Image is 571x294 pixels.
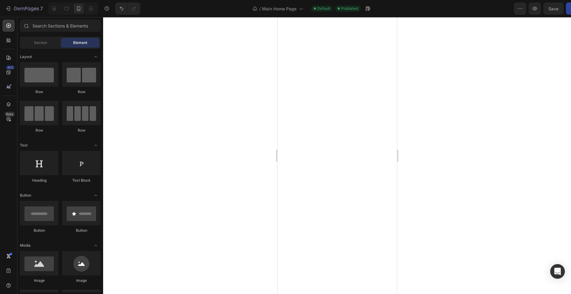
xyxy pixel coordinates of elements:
[91,140,101,150] span: Toggle open
[513,6,523,11] span: Save
[91,191,101,200] span: Toggle open
[2,2,46,15] button: 7
[20,143,28,148] span: Text
[40,5,43,12] p: 7
[20,20,101,32] input: Search Sections & Elements
[262,5,297,12] span: Main Home Page
[62,178,101,183] div: Text Block
[62,228,101,233] div: Button
[341,6,358,11] span: Published
[62,89,101,95] div: Row
[20,278,58,283] div: Image
[20,228,58,233] div: Button
[530,2,556,15] button: Publish
[73,40,87,45] span: Element
[20,128,58,133] div: Row
[115,2,140,15] div: Undo/Redo
[6,65,15,70] div: 450
[91,241,101,250] span: Toggle open
[259,5,261,12] span: /
[20,89,58,95] div: Row
[278,17,397,294] iframe: Design area
[317,6,330,11] span: Default
[20,54,32,60] span: Layout
[536,5,551,12] div: Publish
[62,128,101,133] div: Row
[62,278,101,283] div: Image
[20,193,31,198] span: Button
[508,2,528,15] button: Save
[5,112,15,117] div: Beta
[20,178,58,183] div: Heading
[34,40,47,45] span: Section
[20,243,31,248] span: Media
[91,52,101,62] span: Toggle open
[550,264,565,279] div: Open Intercom Messenger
